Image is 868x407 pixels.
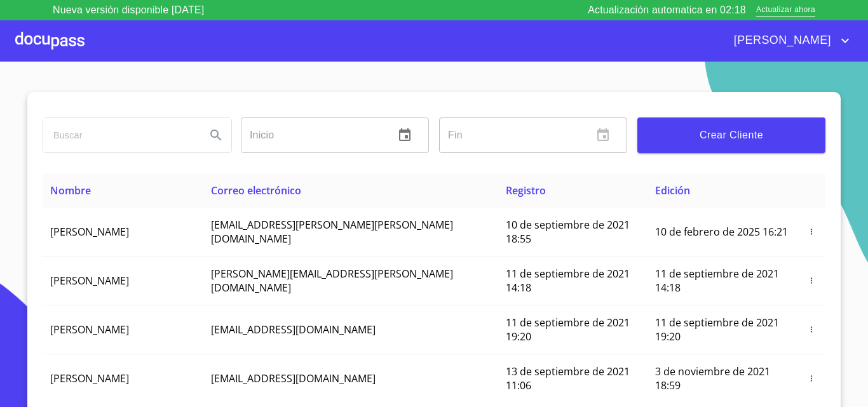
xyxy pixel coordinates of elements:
[506,316,630,344] span: 11 de septiembre de 2021 19:20
[211,323,376,337] span: [EMAIL_ADDRESS][DOMAIN_NAME]
[50,274,129,288] span: [PERSON_NAME]
[211,183,301,197] span: Correo electrónico
[53,3,204,18] p: Nueva versión disponible [DATE]
[50,371,129,385] span: [PERSON_NAME]
[756,4,815,17] span: Actualizar ahora
[201,120,231,150] button: Search
[655,183,690,197] span: Edición
[50,225,129,239] span: [PERSON_NAME]
[724,30,853,51] button: account of current user
[506,267,630,295] span: 11 de septiembre de 2021 14:18
[648,126,815,144] span: Crear Cliente
[637,117,825,153] button: Crear Cliente
[724,30,837,51] span: [PERSON_NAME]
[588,3,746,18] p: Actualización automatica en 02:18
[506,183,546,197] span: Registro
[211,218,453,246] span: [EMAIL_ADDRESS][PERSON_NAME][PERSON_NAME][DOMAIN_NAME]
[50,183,91,197] span: Nombre
[655,267,779,295] span: 11 de septiembre de 2021 14:18
[506,364,630,392] span: 13 de septiembre de 2021 11:06
[50,323,129,337] span: [PERSON_NAME]
[506,218,630,246] span: 10 de septiembre de 2021 18:55
[655,316,779,344] span: 11 de septiembre de 2021 19:20
[211,267,453,295] span: [PERSON_NAME][EMAIL_ADDRESS][PERSON_NAME][DOMAIN_NAME]
[655,364,770,392] span: 3 de noviembre de 2021 18:59
[655,225,788,239] span: 10 de febrero de 2025 16:21
[43,118,196,152] input: search
[211,371,376,385] span: [EMAIL_ADDRESS][DOMAIN_NAME]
